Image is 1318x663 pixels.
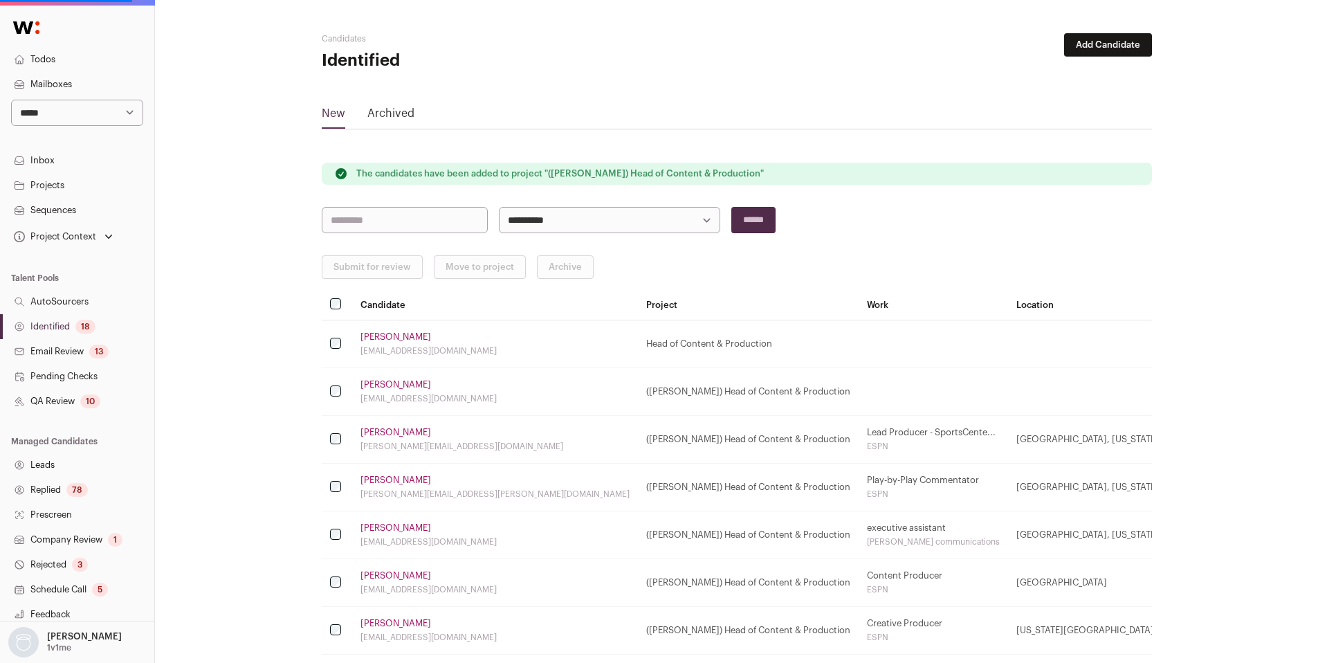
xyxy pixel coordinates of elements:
[638,290,859,320] th: Project
[859,464,1008,511] td: Play-by-Play Commentator
[352,290,638,320] th: Candidate
[1008,607,1263,655] td: [US_STATE][GEOGRAPHIC_DATA]
[1064,33,1152,57] button: Add Candidate
[360,570,431,581] a: [PERSON_NAME]
[108,533,122,547] div: 1
[638,464,859,511] td: ([PERSON_NAME]) Head of Content & Production
[867,536,1000,547] div: [PERSON_NAME] communications
[322,33,598,44] h2: Candidates
[1008,416,1263,464] td: [GEOGRAPHIC_DATA], [US_STATE], [GEOGRAPHIC_DATA]
[859,511,1008,559] td: executive assistant
[360,523,431,534] a: [PERSON_NAME]
[6,627,125,657] button: Open dropdown
[11,231,96,242] div: Project Context
[47,642,71,653] p: 1v1me
[638,320,859,368] td: Head of Content & Production
[92,583,108,597] div: 5
[11,227,116,246] button: Open dropdown
[367,105,414,127] a: Archived
[859,416,1008,464] td: Lead Producer - SportsCente...
[867,584,1000,595] div: ESPN
[360,489,630,500] div: [PERSON_NAME][EMAIL_ADDRESS][PERSON_NAME][DOMAIN_NAME]
[1008,559,1263,607] td: [GEOGRAPHIC_DATA]
[360,632,630,643] div: [EMAIL_ADDRESS][DOMAIN_NAME]
[638,368,859,416] td: ([PERSON_NAME]) Head of Content & Production
[360,584,630,595] div: [EMAIL_ADDRESS][DOMAIN_NAME]
[638,416,859,464] td: ([PERSON_NAME]) Head of Content & Production
[867,632,1000,643] div: ESPN
[8,627,39,657] img: nopic.png
[859,607,1008,655] td: Creative Producer
[638,607,859,655] td: ([PERSON_NAME]) Head of Content & Production
[360,441,630,452] div: [PERSON_NAME][EMAIL_ADDRESS][DOMAIN_NAME]
[80,394,100,408] div: 10
[360,331,431,343] a: [PERSON_NAME]
[638,511,859,559] td: ([PERSON_NAME]) Head of Content & Production
[72,558,88,572] div: 3
[867,441,1000,452] div: ESPN
[360,618,431,629] a: [PERSON_NAME]
[322,50,598,72] h1: Identified
[867,489,1000,500] div: ESPN
[47,631,122,642] p: [PERSON_NAME]
[75,320,95,334] div: 18
[360,536,630,547] div: [EMAIL_ADDRESS][DOMAIN_NAME]
[859,559,1008,607] td: Content Producer
[360,427,431,438] a: [PERSON_NAME]
[6,14,47,42] img: Wellfound
[356,168,764,179] p: The candidates have been added to project "([PERSON_NAME]) Head of Content & Production"
[360,345,630,356] div: [EMAIL_ADDRESS][DOMAIN_NAME]
[66,483,88,497] div: 78
[360,379,431,390] a: [PERSON_NAME]
[89,345,109,358] div: 13
[638,559,859,607] td: ([PERSON_NAME]) Head of Content & Production
[1008,464,1263,511] td: [GEOGRAPHIC_DATA], [US_STATE], [GEOGRAPHIC_DATA]
[360,475,431,486] a: [PERSON_NAME]
[1008,290,1263,320] th: Location
[859,290,1008,320] th: Work
[322,105,345,127] a: New
[1008,511,1263,559] td: [GEOGRAPHIC_DATA], [US_STATE], [GEOGRAPHIC_DATA]
[360,393,630,404] div: [EMAIL_ADDRESS][DOMAIN_NAME]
